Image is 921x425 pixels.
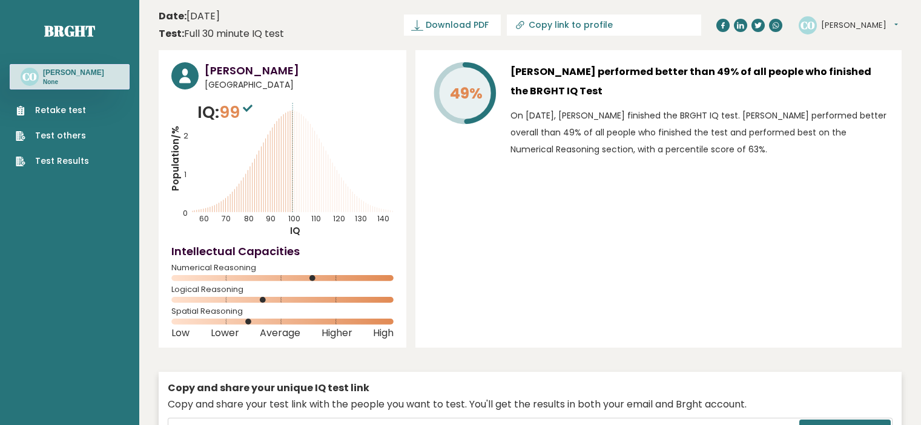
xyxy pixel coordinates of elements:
a: Test Results [16,155,89,167]
time: [DATE] [159,9,220,24]
tspan: 70 [222,213,231,224]
b: Test: [159,27,184,41]
span: Logical Reasoning [171,287,394,292]
span: Numerical Reasoning [171,265,394,270]
button: [PERSON_NAME] [821,19,898,31]
tspan: 49% [450,83,483,104]
tspan: 90 [266,213,276,224]
tspan: 130 [355,213,367,224]
tspan: 110 [311,213,321,224]
h3: [PERSON_NAME] [205,62,394,79]
tspan: 120 [333,213,345,224]
tspan: 100 [288,213,300,224]
span: Higher [322,331,352,336]
tspan: 140 [377,213,389,224]
tspan: IQ [290,224,300,237]
text: CO [801,18,815,31]
h4: Intellectual Capacities [171,243,394,259]
tspan: 1 [184,169,187,180]
p: None [43,78,104,86]
tspan: Population/% [169,126,182,191]
text: CO [22,70,37,83]
div: Copy and share your unique IQ test link [168,381,893,395]
span: Low [171,331,190,336]
a: Retake test [16,104,89,117]
span: Lower [211,331,239,336]
span: Spatial Reasoning [171,309,394,314]
tspan: 2 [183,131,188,141]
tspan: 80 [244,213,254,224]
tspan: 60 [200,213,210,224]
div: Copy and share your test link with the people you want to test. You'll get the results in both yo... [168,397,893,412]
a: Test others [16,129,89,142]
a: Brght [44,21,95,41]
p: IQ: [197,100,256,125]
h3: [PERSON_NAME] [43,68,104,77]
span: 99 [219,101,256,123]
p: On [DATE], [PERSON_NAME] finished the BRGHT IQ test. [PERSON_NAME] performed better overall than ... [510,107,889,158]
span: [GEOGRAPHIC_DATA] [205,79,394,91]
a: Download PDF [404,15,501,36]
span: Download PDF [426,19,489,31]
span: Average [260,331,300,336]
div: Full 30 minute IQ test [159,27,284,41]
tspan: 0 [183,208,188,218]
b: Date: [159,9,187,23]
h3: [PERSON_NAME] performed better than 49% of all people who finished the BRGHT IQ Test [510,62,889,101]
span: High [373,331,394,336]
